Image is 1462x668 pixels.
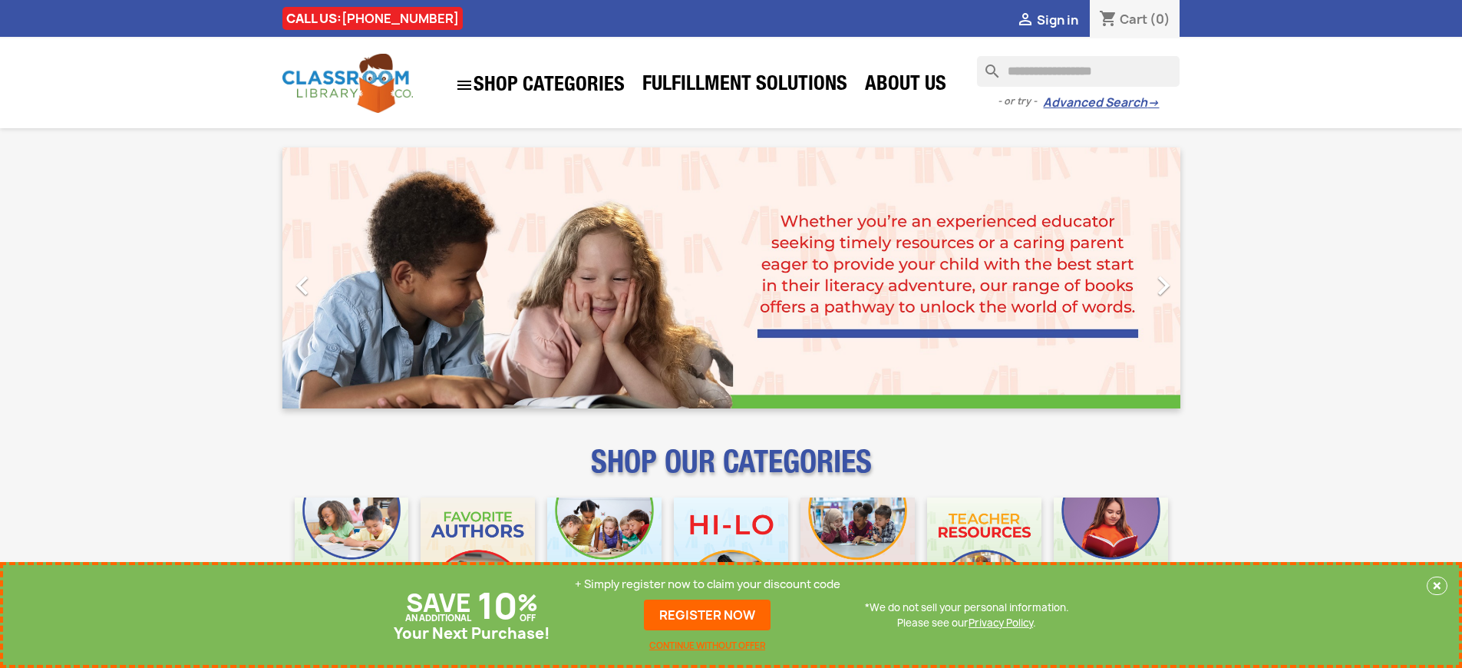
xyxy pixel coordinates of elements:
img: CLC_Teacher_Resources_Mobile.jpg [927,498,1041,612]
i:  [1144,266,1183,305]
a: Advanced Search→ [1043,95,1159,111]
img: CLC_Favorite_Authors_Mobile.jpg [421,498,535,612]
input: Search [977,56,1180,87]
span: Sign in [1037,12,1078,28]
span: (0) [1150,11,1170,28]
p: SHOP OUR CATEGORIES [282,458,1180,485]
a:  Sign in [1016,12,1078,28]
img: CLC_Bulk_Mobile.jpg [295,498,409,612]
a: SHOP CATEGORIES [447,68,632,102]
span: → [1147,95,1159,111]
a: Previous [282,147,417,408]
i:  [455,76,474,94]
div: CALL US: [282,7,463,30]
img: CLC_Dyslexia_Mobile.jpg [1054,498,1168,612]
span: Cart [1120,11,1147,28]
span: - or try - [998,94,1043,109]
i:  [283,266,322,305]
a: Fulfillment Solutions [635,71,855,101]
i: shopping_cart [1099,11,1117,29]
i: search [977,56,995,74]
img: Classroom Library Company [282,54,413,113]
img: CLC_HiLo_Mobile.jpg [674,498,788,612]
img: CLC_Fiction_Nonfiction_Mobile.jpg [800,498,915,612]
a: About Us [857,71,954,101]
img: CLC_Phonics_And_Decodables_Mobile.jpg [547,498,662,612]
a: Next [1045,147,1180,408]
a: [PHONE_NUMBER] [342,10,459,27]
i:  [1016,12,1035,30]
ul: Carousel container [282,147,1180,408]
